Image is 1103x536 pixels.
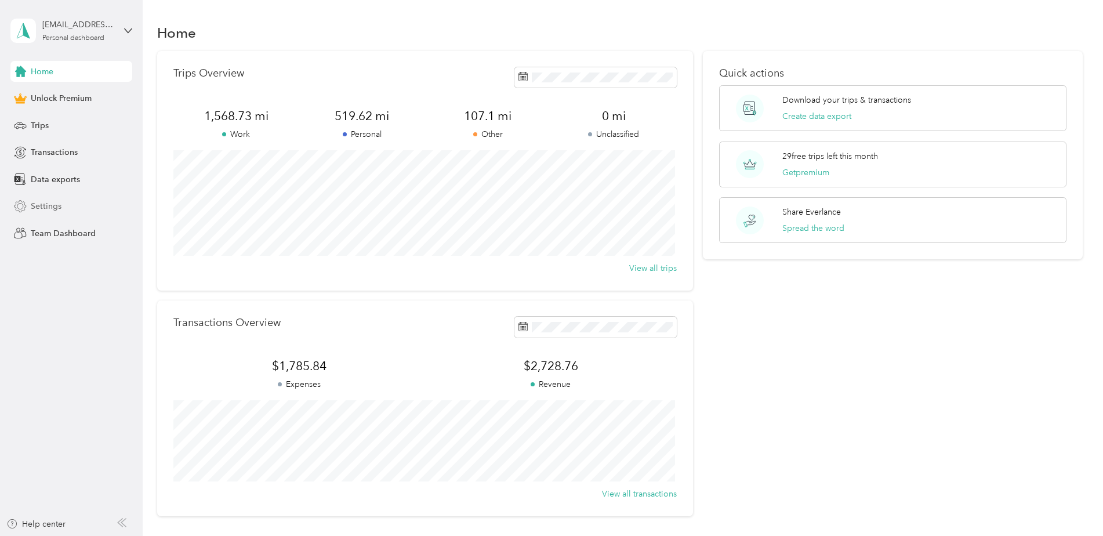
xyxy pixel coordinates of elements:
[629,262,677,274] button: View all trips
[782,110,851,122] button: Create data export
[31,173,80,186] span: Data exports
[719,67,1066,79] p: Quick actions
[173,108,299,124] span: 1,568.73 mi
[157,27,196,39] h1: Home
[782,150,878,162] p: 29 free trips left this month
[6,518,66,530] button: Help center
[31,66,53,78] span: Home
[31,146,78,158] span: Transactions
[173,317,281,329] p: Transactions Overview
[173,358,425,374] span: $1,785.84
[31,200,61,212] span: Settings
[299,128,425,140] p: Personal
[31,119,49,132] span: Trips
[299,108,425,124] span: 519.62 mi
[782,206,841,218] p: Share Everlance
[31,92,92,104] span: Unlock Premium
[602,488,677,500] button: View all transactions
[1038,471,1103,536] iframe: Everlance-gr Chat Button Frame
[42,19,115,31] div: [EMAIL_ADDRESS][DOMAIN_NAME]
[551,108,677,124] span: 0 mi
[782,222,844,234] button: Spread the word
[173,67,244,79] p: Trips Overview
[31,227,96,240] span: Team Dashboard
[551,128,677,140] p: Unclassified
[173,378,425,390] p: Expenses
[425,108,551,124] span: 107.1 mi
[782,94,911,106] p: Download your trips & transactions
[782,166,829,179] button: Getpremium
[425,358,677,374] span: $2,728.76
[42,35,104,42] div: Personal dashboard
[425,128,551,140] p: Other
[425,378,677,390] p: Revenue
[173,128,299,140] p: Work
